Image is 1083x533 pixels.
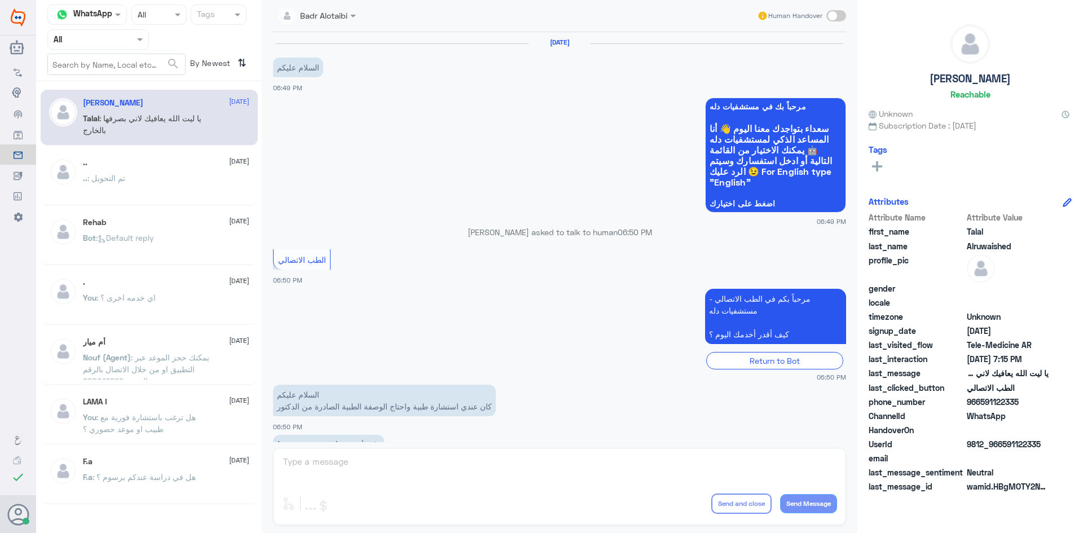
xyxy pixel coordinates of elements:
[83,412,96,422] span: You
[11,470,25,484] i: check
[618,227,652,237] span: 06:50 PM
[967,424,1049,436] span: null
[869,438,965,450] span: UserId
[229,216,249,226] span: [DATE]
[195,8,215,23] div: Tags
[96,293,156,302] span: : اي خدمه اخرى ؟
[706,352,843,369] div: Return to Bot
[273,385,496,416] p: 5/8/2025, 6:50 PM
[869,410,965,422] span: ChannelId
[229,395,249,406] span: [DATE]
[11,8,25,27] img: Widebot Logo
[869,212,965,223] span: Attribute Name
[48,54,185,74] input: Search by Name, Local etc…
[96,233,154,243] span: : Default reply
[49,98,77,126] img: defaultAdmin.png
[166,57,180,71] span: search
[83,397,107,407] h5: LAMA !
[83,353,209,386] span: : يمكنك حجز الموعد عبر التطبيق او من خلال الاتصال بالرقم الموحد 920012222
[83,472,93,482] span: F.a
[229,96,249,107] span: [DATE]
[967,438,1049,450] span: 9812_966591122335
[83,218,106,227] h5: Rehab
[869,353,965,365] span: last_interaction
[869,297,965,309] span: locale
[229,336,249,346] span: [DATE]
[869,367,965,379] span: last_message
[817,217,846,226] span: 06:49 PM
[869,144,887,155] h6: Tags
[529,38,591,46] h6: [DATE]
[83,277,85,287] h5: .
[869,396,965,408] span: phone_number
[869,254,965,280] span: profile_pic
[273,276,302,284] span: 06:50 PM
[273,423,302,430] span: 06:50 PM
[967,339,1049,351] span: Tele-Medicine AR
[869,424,965,436] span: HandoverOn
[273,84,302,91] span: 06:49 PM
[967,452,1049,464] span: null
[930,72,1011,85] h5: [PERSON_NAME]
[83,353,131,362] span: Nouf (Agent)
[166,55,180,73] button: search
[967,297,1049,309] span: null
[83,412,196,434] span: : هل ترغب باستشارة فورية مع طبيب او موعد حضوري ؟
[49,337,77,365] img: defaultAdmin.png
[967,254,995,283] img: defaultAdmin.png
[83,113,99,123] span: Talal
[768,11,822,21] span: Human Handover
[869,325,965,337] span: signup_date
[967,382,1049,394] span: الطب الاتصالي
[49,277,77,306] img: defaultAdmin.png
[869,481,965,492] span: last_message_id
[229,156,249,166] span: [DATE]
[278,255,326,265] span: الطب الاتصالي
[49,457,77,485] img: defaultAdmin.png
[869,120,1072,131] span: Subscription Date : [DATE]
[950,89,990,99] h6: Reachable
[967,481,1049,492] span: wamid.HBgMOTY2NTkxMTIyMzM1FQIAEhgUM0FERjZGRUM5QzQzNDIyNUJEQUUA
[83,233,96,243] span: Bot
[869,226,965,237] span: first_name
[869,283,965,294] span: gender
[967,240,1049,252] span: Alruwaished
[229,455,249,465] span: [DATE]
[967,226,1049,237] span: Talal
[49,158,77,186] img: defaultAdmin.png
[83,457,93,466] h5: F.a
[83,98,143,108] h5: Talal Alruwaished
[817,372,846,382] span: 06:50 PM
[869,108,913,120] span: Unknown
[705,289,846,344] p: 5/8/2025, 6:50 PM
[83,113,201,135] span: : يا ليت الله يعافيك لاني بصرفها بالخارج
[710,123,842,187] span: سعداء بتواجدك معنا اليوم 👋 أنا المساعد الذكي لمستشفيات دله 🤖 يمكنك الاختيار من القائمة التالية أو...
[869,311,965,323] span: timezone
[967,410,1049,422] span: 2
[54,6,71,23] img: whatsapp.png
[87,173,125,183] span: : تم التحويل
[951,25,989,63] img: defaultAdmin.png
[967,283,1049,294] span: null
[869,382,965,394] span: last_clicked_button
[273,226,846,238] p: [PERSON_NAME] asked to talk to human
[869,240,965,252] span: last_name
[967,353,1049,365] span: 2025-08-05T16:15:46.662Z
[967,466,1049,478] span: 0
[83,158,87,168] h5: ..
[967,367,1049,379] span: يا ليت الله يعافيك لاني بصرفها بالخارج
[869,466,965,478] span: last_message_sentiment
[967,396,1049,408] span: 966591122335
[710,199,842,208] span: اضغط على اختيارك
[49,397,77,425] img: defaultAdmin.png
[869,196,909,206] h6: Attributes
[711,494,772,514] button: Send and close
[93,472,196,482] span: : هل في دراسة عندكم برسوم ؟
[869,452,965,464] span: email
[83,293,96,302] span: You
[273,435,384,455] p: 5/8/2025, 6:51 PM
[83,337,105,347] h5: أم ميار
[869,339,965,351] span: last_visited_flow
[7,504,29,525] button: Avatar
[967,325,1049,337] span: 2025-08-05T15:49:48.992Z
